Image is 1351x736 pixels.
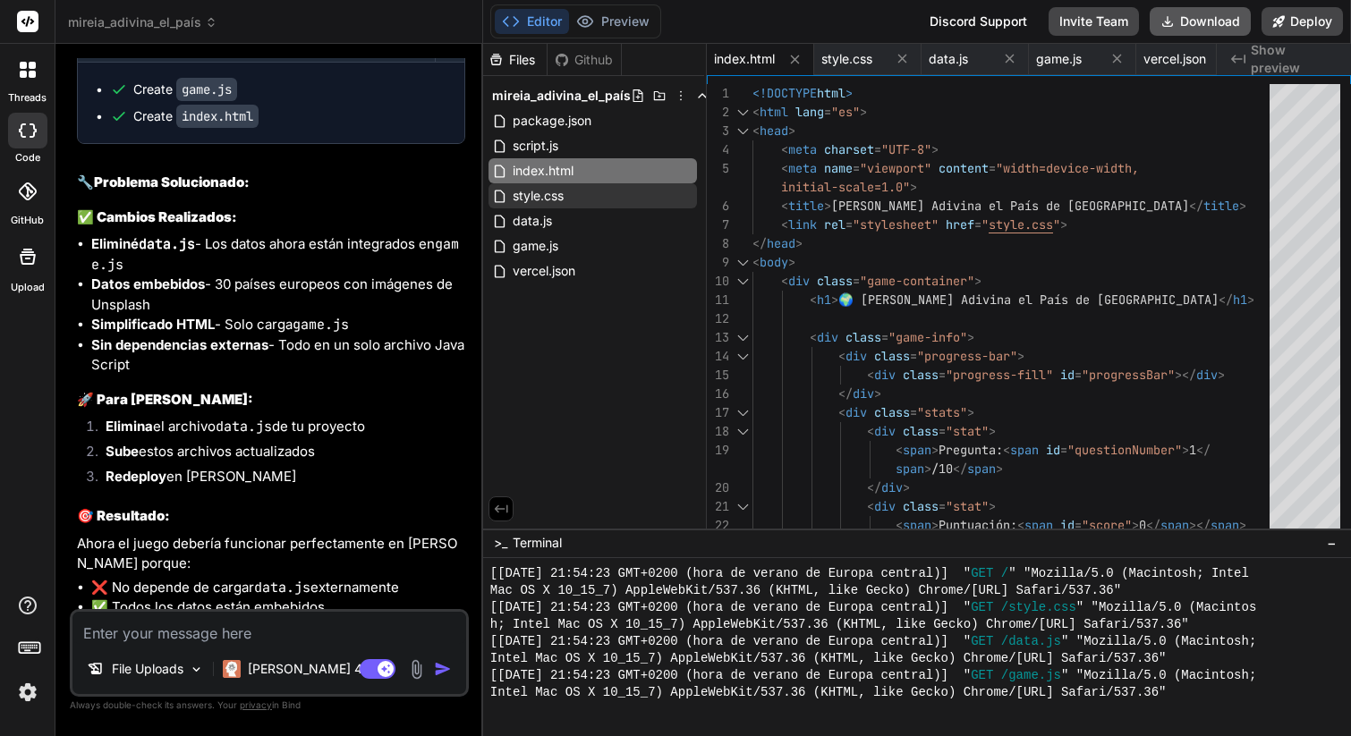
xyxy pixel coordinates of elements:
span: [[DATE] 21:54:23 GMT+0200 (hora de verano de Europa central)] " [490,599,971,616]
span: span [1160,517,1189,533]
span: style.css [989,216,1053,233]
span: "questionNumber" [1067,442,1182,458]
span: " "Mozilla/5.0 (Macintosh; Intel [1008,565,1249,582]
span: > [910,179,917,195]
span: </ [1189,198,1203,214]
span: class [903,498,939,514]
label: threads [8,90,47,106]
div: 4 [707,140,729,159]
span: style.css [821,50,872,68]
span: < [838,404,845,420]
span: = [939,498,946,514]
button: Deploy [1262,7,1343,36]
span: " "Mozilla/5.0 (Macintos [1076,599,1257,616]
span: div [1196,367,1218,383]
span: " [981,216,989,233]
span: = [939,367,946,383]
span: class [874,348,910,364]
span: charset [824,141,874,157]
span: Show preview [1251,41,1337,77]
span: < [781,160,788,176]
span: data.js [929,50,968,68]
p: Always double-check its answers. Your in Bind [70,697,469,714]
span: > [1017,348,1024,364]
span: = [989,160,996,176]
span: = [874,141,881,157]
span: > [1060,216,1067,233]
button: Download [1150,7,1251,36]
span: < [781,198,788,214]
span: Intel Mac OS X 10_15_7) AppleWebKit/537.36 (KHTML, like Gecko) Chrome/[URL] Safari/537.36" [490,684,1167,701]
span: game.js [511,235,560,257]
span: = [910,348,917,364]
span: > [845,85,853,101]
span: = [1060,442,1067,458]
div: Discord Support [919,7,1038,36]
button: Editor [495,9,569,34]
span: id [1046,442,1060,458]
span: vercel.json [511,260,577,282]
code: game.js [176,78,237,101]
span: " "Mozilla/5.0 (Macintosh; [1061,667,1256,684]
span: > [967,329,974,345]
span: < [810,292,817,308]
span: > [931,442,939,458]
strong: Datos embebidos [91,275,205,292]
div: Create [133,80,237,98]
div: 3 [707,122,729,140]
span: GET [971,633,993,650]
span: Intel Mac OS X 10_15_7) AppleWebKit/537.36 (KHTML, like Gecko) Chrome/[URL] Safari/537.36" [490,650,1167,667]
span: > [989,423,996,439]
span: "width=device-width, [996,160,1139,176]
div: 1 [707,84,729,103]
span: <!DOCTYPE [752,85,817,101]
span: name [824,160,853,176]
span: "stat" [946,498,989,514]
span: Pregunta: [939,442,1003,458]
div: 16 [707,385,729,403]
span: "stat" [946,423,989,439]
div: 11 [707,291,729,309]
span: /data.js [1001,633,1061,650]
span: "progress-bar" [917,348,1017,364]
span: > [795,235,803,251]
strong: Sin dependencias externas [91,336,268,353]
span: > [1182,442,1189,458]
span: class [817,273,853,289]
span: content [939,160,989,176]
span: h1 [817,292,831,308]
strong: Sube [106,443,139,460]
label: GitHub [11,213,44,228]
span: / [1001,565,1008,582]
strong: 🚀 Para [PERSON_NAME]: [77,391,253,408]
span: > [1239,517,1246,533]
span: [[DATE] 21:54:23 GMT+0200 (hora de verano de Europa central)] " [490,565,971,582]
button: Preview [569,9,657,34]
img: Claude 4 Sonnet [223,660,241,678]
span: title [1203,198,1239,214]
span: privacy [240,699,272,710]
span: "stylesheet" [853,216,939,233]
span: > [874,385,881,402]
span: span [967,461,996,477]
p: Ahora el juego debería funcionar perfectamente en [PERSON_NAME] porque: [77,534,465,574]
span: </ [1196,442,1211,458]
span: "stats" [917,404,967,420]
span: rel [824,216,845,233]
span: </ [1146,517,1160,533]
span: = [1075,367,1082,383]
span: 🌍 [PERSON_NAME] Adivina el País de [GEOGRAPHIC_DATA] [838,292,1219,308]
span: Terminal [513,534,562,552]
img: settings [13,677,43,707]
span: html [760,104,788,120]
li: ✅ Todos los datos están embebidos [91,597,465,618]
img: attachment [406,659,427,680]
span: span [1024,517,1053,533]
span: < [896,517,903,533]
span: > [1247,292,1254,308]
h2: 🔧 [77,173,465,193]
span: = [974,216,981,233]
div: Click to collapse the range. [731,103,754,122]
span: < [1003,442,1010,458]
span: < [810,329,817,345]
